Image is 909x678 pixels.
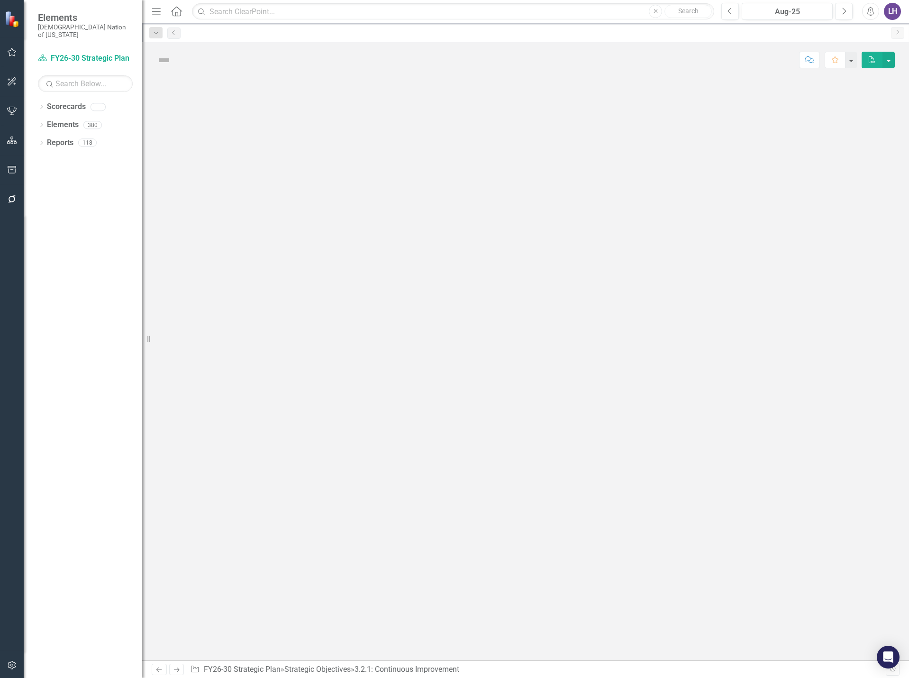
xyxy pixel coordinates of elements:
[47,119,79,130] a: Elements
[190,664,885,675] div: » »
[5,11,21,27] img: ClearPoint Strategy
[83,121,102,129] div: 380
[284,665,351,674] a: Strategic Objectives
[204,665,281,674] a: FY26-30 Strategic Plan
[742,3,833,20] button: Aug-25
[38,53,133,64] a: FY26-30 Strategic Plan
[877,646,900,669] div: Open Intercom Messenger
[664,5,712,18] button: Search
[38,12,133,23] span: Elements
[745,6,829,18] div: Aug-25
[47,137,73,148] a: Reports
[47,101,86,112] a: Scorecards
[38,23,133,39] small: [DEMOGRAPHIC_DATA] Nation of [US_STATE]
[678,7,699,15] span: Search
[884,3,901,20] button: LH
[192,3,714,20] input: Search ClearPoint...
[38,75,133,92] input: Search Below...
[156,53,172,68] img: Not Defined
[78,139,97,147] div: 118
[355,665,459,674] div: 3.2.1: Continuous Improvement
